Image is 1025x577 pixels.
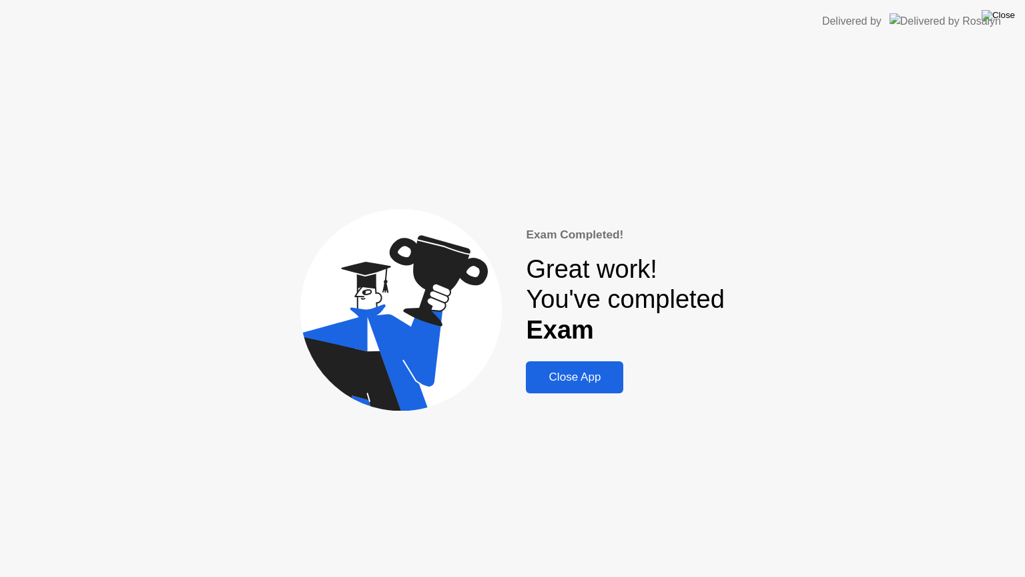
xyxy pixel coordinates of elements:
[526,254,724,346] div: Great work! You've completed
[822,13,882,29] div: Delivered by
[526,361,623,393] button: Close App
[890,13,1001,29] img: Delivered by Rosalyn
[526,226,724,244] div: Exam Completed!
[526,316,593,344] b: Exam
[530,371,619,384] div: Close App
[982,10,1015,21] img: Close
